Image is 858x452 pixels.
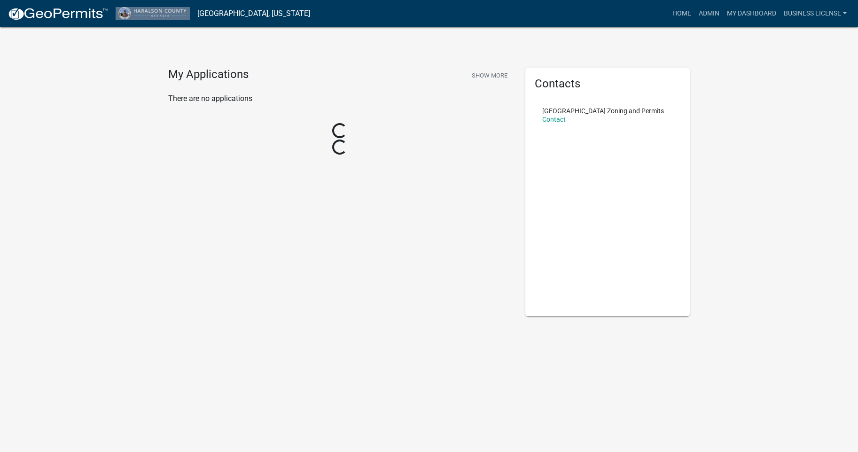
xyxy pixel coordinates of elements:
[695,5,723,23] a: Admin
[542,108,664,114] p: [GEOGRAPHIC_DATA] Zoning and Permits
[535,77,680,91] h5: Contacts
[723,5,780,23] a: My Dashboard
[542,116,566,123] a: Contact
[168,68,249,82] h4: My Applications
[468,68,511,83] button: Show More
[197,6,310,22] a: [GEOGRAPHIC_DATA], [US_STATE]
[780,5,850,23] a: BUSINESS LICENSE
[168,93,511,104] p: There are no applications
[116,7,190,20] img: Haralson County, Georgia
[669,5,695,23] a: Home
